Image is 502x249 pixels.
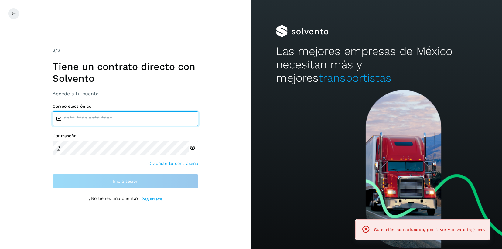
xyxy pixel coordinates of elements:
[319,71,391,84] span: transportistas
[53,133,198,138] label: Contraseña
[53,104,198,109] label: Correo electrónico
[374,227,485,232] span: Su sesión ha caducado, por favor vuelva a ingresar.
[53,47,198,54] div: /2
[113,179,138,183] span: Inicia sesión
[276,45,477,85] h2: Las mejores empresas de México necesitan más y mejores
[53,91,198,97] h3: Accede a tu cuenta
[148,160,198,167] a: Olvidaste tu contraseña
[89,196,139,202] p: ¿No tienes una cuenta?
[53,47,55,53] span: 2
[53,61,198,84] h1: Tiene un contrato directo con Solvento
[53,174,198,189] button: Inicia sesión
[141,196,162,202] a: Regístrate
